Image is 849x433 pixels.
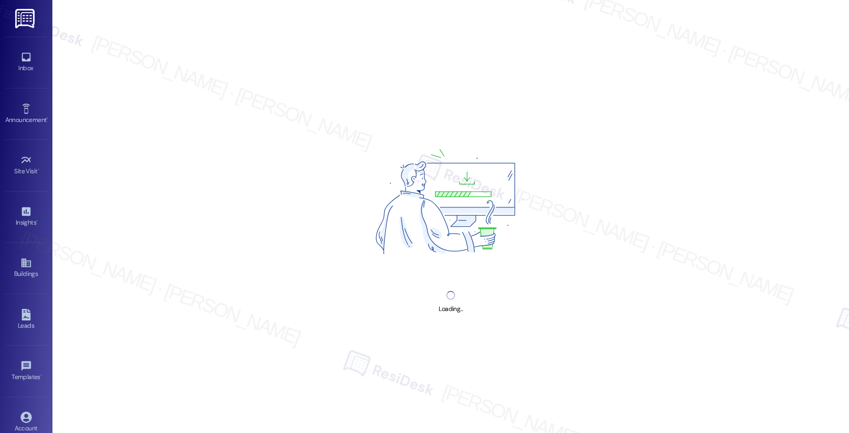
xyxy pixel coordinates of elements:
a: Templates • [5,357,47,385]
a: Inbox [5,48,47,76]
span: • [40,372,42,379]
span: • [36,217,38,225]
a: Insights • [5,203,47,231]
img: ResiDesk Logo [15,9,37,28]
span: • [47,115,48,122]
a: Leads [5,306,47,334]
a: Buildings [5,254,47,282]
a: Site Visit • [5,151,47,180]
span: • [38,166,39,173]
div: Loading... [439,304,462,315]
